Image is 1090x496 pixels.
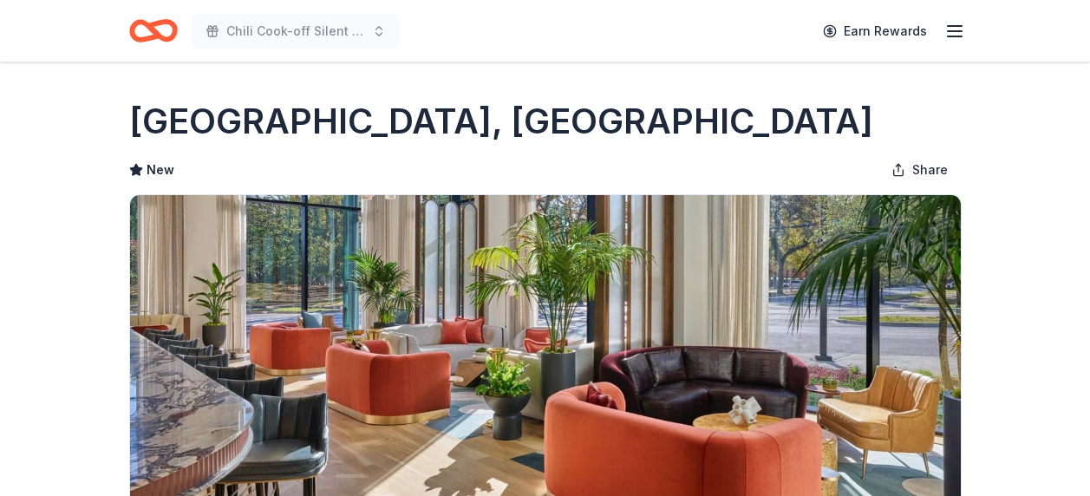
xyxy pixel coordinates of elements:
[878,153,962,187] button: Share
[226,21,365,42] span: Chili Cook-off Silent Auction
[129,10,178,51] a: Home
[147,160,174,180] span: New
[129,97,873,146] h1: [GEOGRAPHIC_DATA], [GEOGRAPHIC_DATA]
[912,160,948,180] span: Share
[813,16,937,47] a: Earn Rewards
[192,14,400,49] button: Chili Cook-off Silent Auction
